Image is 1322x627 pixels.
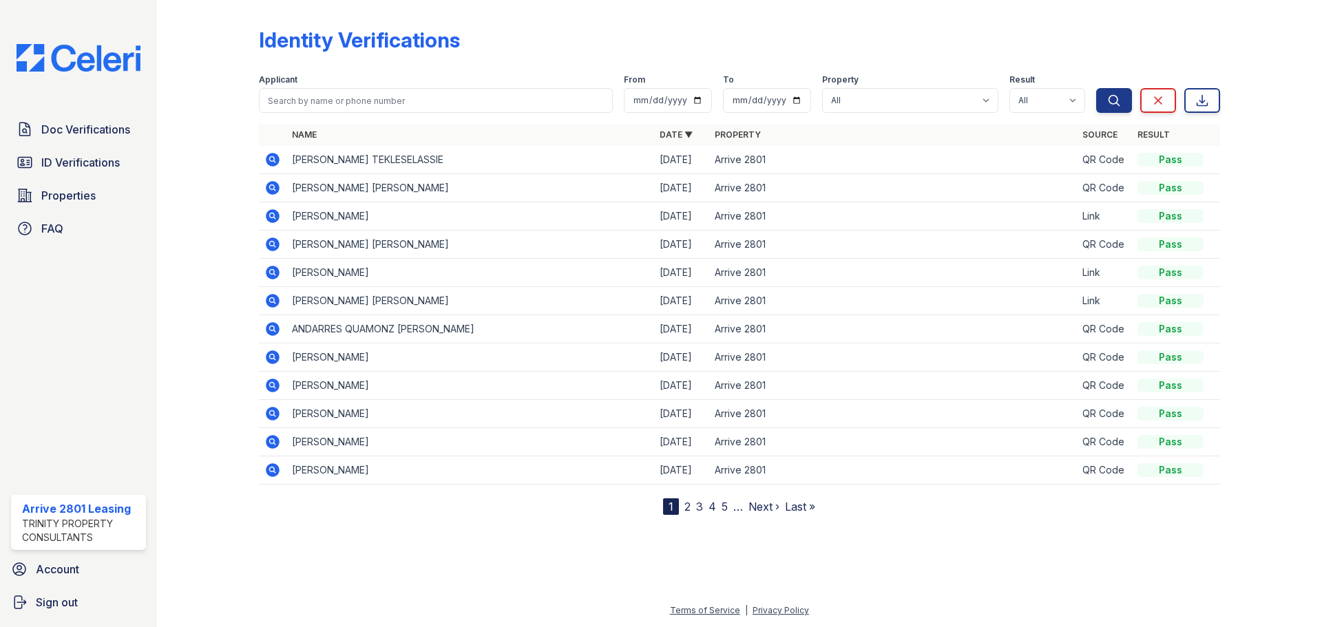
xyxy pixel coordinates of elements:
span: Doc Verifications [41,121,130,138]
div: Arrive 2801 Leasing [22,500,140,517]
td: [DATE] [654,428,709,456]
a: Next › [748,500,779,513]
span: Properties [41,187,96,204]
div: Pass [1137,435,1204,449]
td: [DATE] [654,259,709,287]
div: Pass [1137,379,1204,392]
td: Arrive 2801 [709,287,1077,315]
label: Property [822,74,859,85]
span: … [733,498,743,515]
a: Date ▼ [660,129,693,140]
td: QR Code [1077,146,1132,174]
td: [DATE] [654,456,709,485]
td: Arrive 2801 [709,202,1077,231]
a: Name [292,129,317,140]
a: Terms of Service [670,605,740,615]
td: QR Code [1077,372,1132,400]
div: 1 [663,498,679,515]
td: QR Code [1077,174,1132,202]
td: QR Code [1077,456,1132,485]
span: Sign out [36,594,78,610]
td: [PERSON_NAME] [286,202,654,231]
td: [PERSON_NAME] TEKLESELASSIE [286,146,654,174]
label: To [723,74,734,85]
td: [DATE] [654,231,709,259]
a: 2 [684,500,691,513]
div: Pass [1137,407,1204,421]
div: Pass [1137,294,1204,308]
div: Pass [1137,153,1204,167]
input: Search by name or phone number [259,88,613,113]
a: Property [715,129,761,140]
td: QR Code [1077,343,1132,372]
label: From [624,74,645,85]
span: Account [36,561,79,577]
td: Arrive 2801 [709,428,1077,456]
div: Pass [1137,350,1204,364]
td: [DATE] [654,372,709,400]
td: [DATE] [654,315,709,343]
a: 4 [709,500,716,513]
a: Result [1137,129,1170,140]
a: FAQ [11,215,146,242]
td: ANDARRES QUAMONZ [PERSON_NAME] [286,315,654,343]
td: Arrive 2801 [709,146,1077,174]
td: [DATE] [654,287,709,315]
a: Properties [11,182,146,209]
a: Sign out [6,588,151,616]
td: [PERSON_NAME] [286,400,654,428]
a: Privacy Policy [753,605,809,615]
td: [DATE] [654,202,709,231]
td: Arrive 2801 [709,343,1077,372]
td: Link [1077,287,1132,315]
td: [PERSON_NAME] [PERSON_NAME] [286,174,654,202]
td: QR Code [1077,231,1132,259]
div: Pass [1137,463,1204,477]
td: Arrive 2801 [709,231,1077,259]
label: Result [1009,74,1035,85]
td: [PERSON_NAME] [286,259,654,287]
a: ID Verifications [11,149,146,176]
div: Identity Verifications [259,28,460,52]
td: [DATE] [654,174,709,202]
td: Link [1077,202,1132,231]
td: [DATE] [654,400,709,428]
a: 5 [722,500,728,513]
div: Pass [1137,322,1204,336]
td: Arrive 2801 [709,174,1077,202]
label: Applicant [259,74,297,85]
td: [PERSON_NAME] [286,372,654,400]
td: Link [1077,259,1132,287]
a: Last » [785,500,815,513]
div: Pass [1137,181,1204,195]
span: FAQ [41,220,63,237]
td: [PERSON_NAME] [PERSON_NAME] [286,287,654,315]
td: [PERSON_NAME] [286,428,654,456]
a: Source [1082,129,1118,140]
td: [DATE] [654,146,709,174]
div: | [745,605,748,615]
div: Pass [1137,237,1204,251]
img: CE_Logo_Blue-a8612792a0a2168367f1c8372b55b34899dd931a85d93a1a3d3e32e68fde9ad4.png [6,44,151,72]
td: [DATE] [654,343,709,372]
a: Account [6,555,151,583]
div: Pass [1137,209,1204,223]
td: [PERSON_NAME] [286,456,654,485]
div: Trinity Property Consultants [22,517,140,544]
div: Pass [1137,266,1204,279]
td: Arrive 2801 [709,456,1077,485]
td: QR Code [1077,428,1132,456]
a: Doc Verifications [11,116,146,143]
span: ID Verifications [41,154,120,171]
td: QR Code [1077,315,1132,343]
td: Arrive 2801 [709,372,1077,400]
td: [PERSON_NAME] [PERSON_NAME] [286,231,654,259]
td: Arrive 2801 [709,400,1077,428]
td: Arrive 2801 [709,259,1077,287]
td: [PERSON_NAME] [286,343,654,372]
td: Arrive 2801 [709,315,1077,343]
td: QR Code [1077,400,1132,428]
a: 3 [696,500,703,513]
